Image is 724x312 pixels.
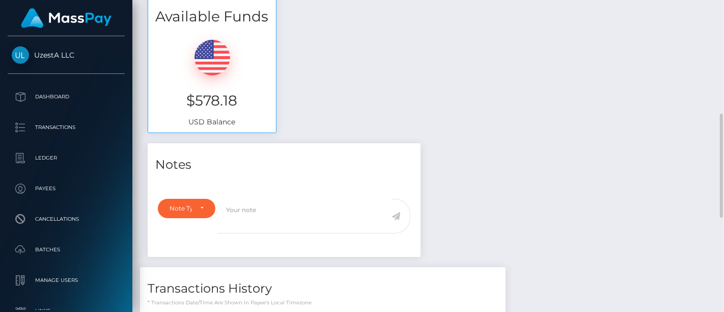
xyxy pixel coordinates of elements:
a: Dashboard [8,84,125,110]
div: USD Balance [148,27,276,133]
p: Manage Users [12,273,121,288]
div: Note Type [170,204,192,213]
a: Manage Users [8,268,125,293]
p: * Transactions date/time are shown in payee's local timezone [148,299,498,306]
a: Batches [8,237,125,263]
h4: Notes [155,156,413,174]
p: Cancellations [12,212,121,227]
p: Ledger [12,150,121,166]
h3: Available Funds [148,7,276,27]
img: UzestA LLC [12,46,29,64]
h4: Transactions History [148,280,498,298]
a: Cancellations [8,206,125,232]
button: Note Type [158,199,215,218]
a: Payees [8,176,125,201]
a: Ledger [8,145,125,171]
p: Payees [12,181,121,196]
h3: $578.18 [156,91,268,111]
span: UzestA LLC [8,50,125,60]
p: Batches [12,242,121,257]
a: Transactions [8,115,125,140]
img: MassPay Logo [21,8,112,28]
img: USD.png [194,40,230,75]
p: Transactions [12,120,121,135]
p: Dashboard [12,89,121,105]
